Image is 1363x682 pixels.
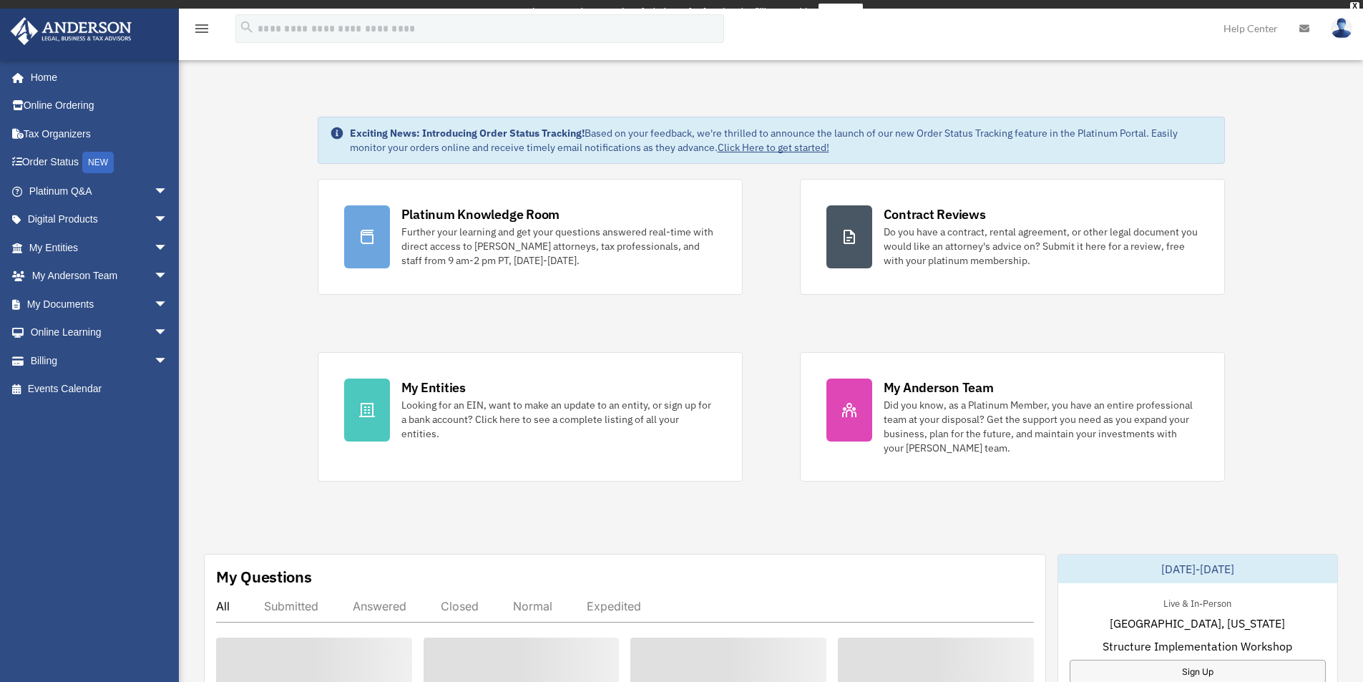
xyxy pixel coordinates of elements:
[264,599,318,613] div: Submitted
[154,290,182,319] span: arrow_drop_down
[819,4,863,21] a: survey
[884,205,986,223] div: Contract Reviews
[10,290,190,318] a: My Documentsarrow_drop_down
[154,346,182,376] span: arrow_drop_down
[82,152,114,173] div: NEW
[350,127,585,140] strong: Exciting News: Introducing Order Status Tracking!
[718,141,829,154] a: Click Here to get started!
[401,379,466,396] div: My Entities
[10,205,190,234] a: Digital Productsarrow_drop_down
[10,63,182,92] a: Home
[193,25,210,37] a: menu
[10,233,190,262] a: My Entitiesarrow_drop_down
[441,599,479,613] div: Closed
[193,20,210,37] i: menu
[216,566,312,588] div: My Questions
[500,4,813,21] div: Get a chance to win 6 months of Platinum for free just by filling out this
[10,120,190,148] a: Tax Organizers
[350,126,1213,155] div: Based on your feedback, we're thrilled to announce the launch of our new Order Status Tracking fe...
[513,599,552,613] div: Normal
[216,599,230,613] div: All
[10,318,190,347] a: Online Learningarrow_drop_down
[884,225,1198,268] div: Do you have a contract, rental agreement, or other legal document you would like an attorney's ad...
[1058,555,1337,583] div: [DATE]-[DATE]
[10,346,190,375] a: Billingarrow_drop_down
[154,262,182,291] span: arrow_drop_down
[154,205,182,235] span: arrow_drop_down
[401,225,716,268] div: Further your learning and get your questions answered real-time with direct access to [PERSON_NAM...
[1331,18,1352,39] img: User Pic
[10,262,190,291] a: My Anderson Teamarrow_drop_down
[587,599,641,613] div: Expedited
[318,352,743,482] a: My Entities Looking for an EIN, want to make an update to an entity, or sign up for a bank accoun...
[154,177,182,206] span: arrow_drop_down
[10,177,190,205] a: Platinum Q&Aarrow_drop_down
[1103,638,1292,655] span: Structure Implementation Workshop
[1350,2,1359,11] div: close
[884,379,994,396] div: My Anderson Team
[154,318,182,348] span: arrow_drop_down
[401,398,716,441] div: Looking for an EIN, want to make an update to an entity, or sign up for a bank account? Click her...
[6,17,136,45] img: Anderson Advisors Platinum Portal
[10,92,190,120] a: Online Ordering
[1110,615,1285,632] span: [GEOGRAPHIC_DATA], [US_STATE]
[884,398,1198,455] div: Did you know, as a Platinum Member, you have an entire professional team at your disposal? Get th...
[10,375,190,404] a: Events Calendar
[318,179,743,295] a: Platinum Knowledge Room Further your learning and get your questions answered real-time with dire...
[353,599,406,613] div: Answered
[154,233,182,263] span: arrow_drop_down
[239,19,255,35] i: search
[800,179,1225,295] a: Contract Reviews Do you have a contract, rental agreement, or other legal document you would like...
[800,352,1225,482] a: My Anderson Team Did you know, as a Platinum Member, you have an entire professional team at your...
[401,205,560,223] div: Platinum Knowledge Room
[10,148,190,177] a: Order StatusNEW
[1152,595,1243,610] div: Live & In-Person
